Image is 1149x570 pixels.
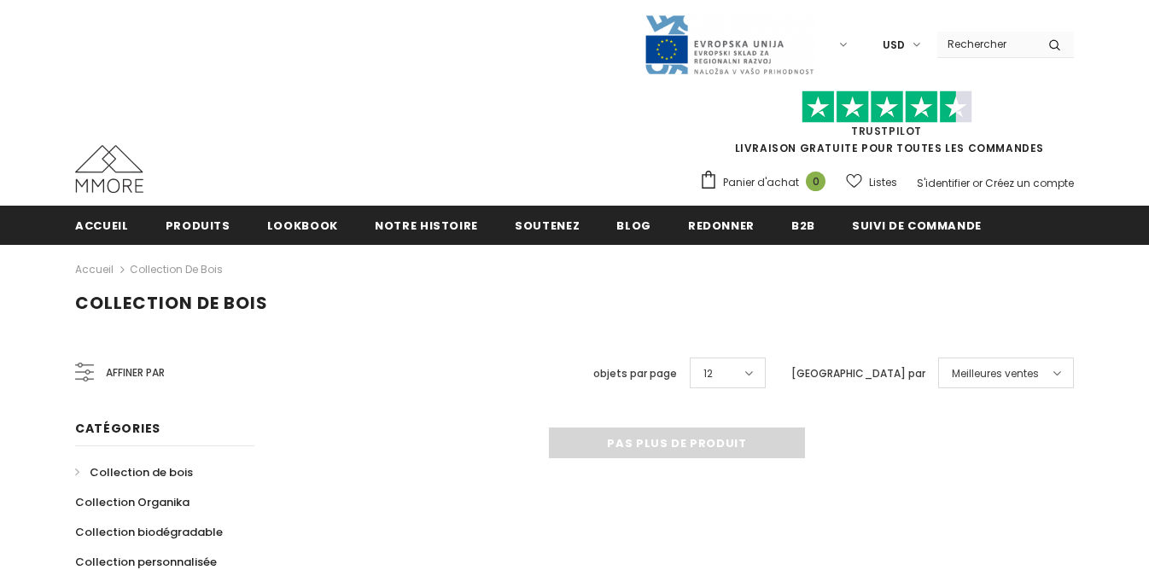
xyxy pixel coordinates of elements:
input: Search Site [937,32,1035,56]
a: Notre histoire [375,206,478,244]
a: Produits [166,206,230,244]
a: B2B [791,206,815,244]
span: USD [883,37,905,54]
a: Collection Organika [75,487,190,517]
img: Cas MMORE [75,145,143,193]
a: Javni Razpis [644,37,814,51]
a: soutenez [515,206,580,244]
label: [GEOGRAPHIC_DATA] par [791,365,925,382]
a: Suivi de commande [852,206,982,244]
a: Panier d'achat 0 [699,170,834,195]
span: Collection de bois [90,464,193,480]
a: Redonner [688,206,755,244]
span: Affiner par [106,364,165,382]
span: Collection personnalisée [75,554,217,570]
a: Collection biodégradable [75,517,223,547]
span: 12 [703,365,713,382]
span: or [972,176,983,190]
a: Accueil [75,259,114,280]
a: Blog [616,206,651,244]
span: soutenez [515,218,580,234]
span: Collection Organika [75,494,190,510]
span: Notre histoire [375,218,478,234]
span: Collection de bois [75,291,268,315]
a: TrustPilot [851,124,922,138]
a: Collection de bois [75,457,193,487]
span: Catégories [75,420,160,437]
span: Blog [616,218,651,234]
a: Créez un compte [985,176,1074,190]
a: S'identifier [917,176,970,190]
span: Lookbook [267,218,338,234]
img: Javni Razpis [644,14,814,76]
a: Lookbook [267,206,338,244]
span: Produits [166,218,230,234]
label: objets par page [593,365,677,382]
span: Redonner [688,218,755,234]
span: 0 [806,172,825,191]
span: B2B [791,218,815,234]
span: Collection biodégradable [75,524,223,540]
a: Accueil [75,206,129,244]
a: Collection de bois [130,262,223,276]
span: Panier d'achat [723,174,799,191]
span: Listes [869,174,897,191]
a: Listes [846,167,897,197]
img: Faites confiance aux étoiles pilotes [802,90,972,124]
span: Suivi de commande [852,218,982,234]
span: Meilleures ventes [952,365,1039,382]
span: Accueil [75,218,129,234]
span: LIVRAISON GRATUITE POUR TOUTES LES COMMANDES [699,98,1074,155]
